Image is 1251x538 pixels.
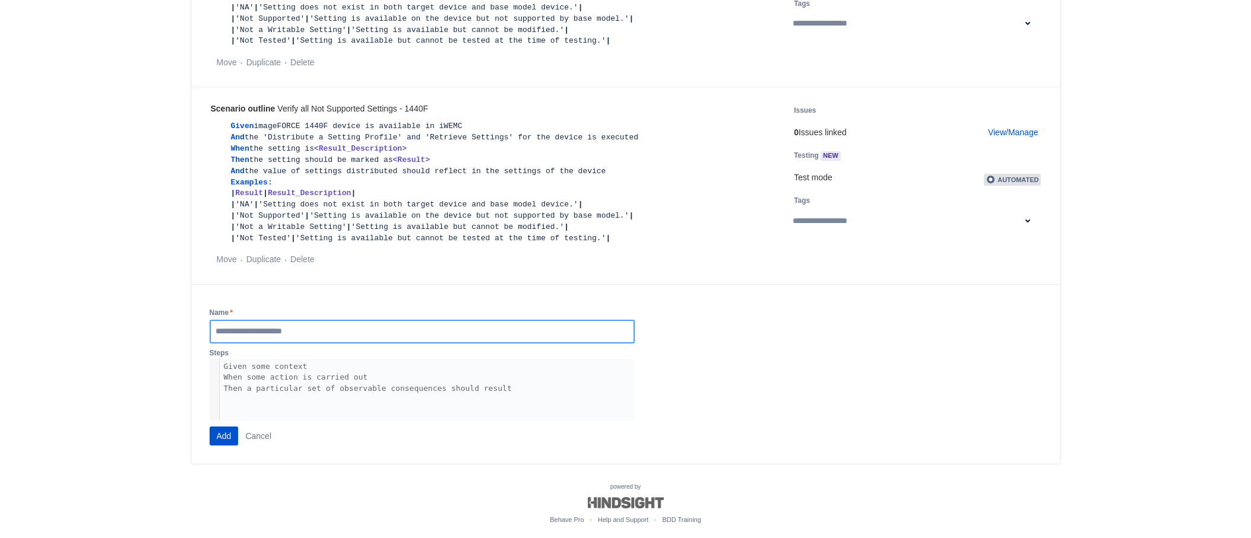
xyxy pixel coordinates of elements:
span: Name [210,308,229,317]
span: | [564,222,569,231]
span: | [263,189,268,198]
a: Behave Pro [550,516,584,523]
span: | [291,234,296,243]
span: the value of settings distributed should reflect in the settings of the device [245,167,606,176]
span: | [606,36,610,45]
button: Cancel [238,426,278,445]
span: | [231,222,236,231]
a: Delete [290,58,314,67]
a: Help and Support [598,516,649,523]
span: 'Not Supported' [235,14,305,23]
span: | [351,189,356,198]
a: View/Manage [988,127,1038,139]
span: 'NA' [235,200,254,209]
div: Test mode [794,172,1041,184]
p: Issues linked [794,127,1041,139]
span: When [231,144,249,153]
span: Automated [997,176,1038,183]
span: | [347,26,351,34]
span: 'Not Tested' [235,36,291,45]
span: imageFORCE 1440F device is available in iWEMC [254,122,463,130]
button: Add [210,426,239,445]
p: Given some context When some action is carried out Then a particular set of observable consequenc... [224,361,641,394]
span: And [231,133,245,142]
span: | [231,200,236,209]
span: the 'Distribute a Setting Profile' and 'Retrieve Settings' for the device is executed [245,133,638,142]
span: Add [217,426,232,445]
span: 'NA' [235,3,254,12]
h5: Issues [794,104,992,116]
a: Duplicate [246,58,281,67]
span: Result [235,189,263,198]
span: 'Setting is available on the device but not supported by base model.' [309,14,629,23]
span: 'Setting is available but cannot be modified.' [351,26,564,34]
span: | [629,14,634,23]
span: | [347,222,351,231]
span: | [231,26,236,34]
a: Move [217,58,237,67]
span: 'Setting is available on the device but not supported by base model.' [309,211,629,220]
a: Automated [984,173,1041,182]
span: | [305,211,309,220]
span: the setting is [249,144,314,153]
span: | [578,200,583,209]
span: Steps [210,337,229,359]
span: 'Not Tested' [235,234,291,243]
span: | [231,189,236,198]
span: | [291,36,296,45]
h5: Testing [794,149,992,161]
a: Cancel [238,430,278,440]
span: | [578,3,583,12]
span: 'Not Supported' [235,211,305,220]
a: Move [217,254,237,264]
span: | [564,26,569,34]
span: | [629,211,634,220]
span: 'Not a Writable Setting' [235,26,346,34]
span: the setting should be marked as [249,155,393,164]
span: 'Not a Writable Setting' [235,222,346,231]
span: 'Setting is available but cannot be tested at the time of testing.' [296,234,606,243]
span: | [231,3,236,12]
span: 'Setting does not exist in both target device and base model device.' [258,3,578,12]
span: Examples: [231,178,273,187]
span: 'Setting does not exist in both target device and base model device.' [258,200,578,209]
b: 0 [794,128,799,137]
span: Result_Description [268,189,351,198]
span: 'Setting is available but cannot be modified.' [351,222,564,231]
span: <Result_Description> [314,144,407,153]
a: Duplicate [246,254,281,264]
span: | [606,234,610,243]
span: | [231,234,236,243]
div: powered by [180,483,1071,526]
span: | [254,3,259,12]
span: | [231,211,236,220]
a: Delete [290,254,314,264]
span: And [231,167,245,176]
span: | [231,14,236,23]
div: Verify all Not Supported Settings - 1440F [211,104,429,113]
span: | [231,36,236,45]
span: 'Setting is available but cannot be tested at the time of testing.' [296,36,606,45]
span: Given [231,122,254,130]
img: AgwABIgr006M16MAAAAASUVORK5CYII= [986,175,996,184]
span: NEW [821,152,841,159]
h5: Tags [794,195,992,206]
span: Cancel [245,426,271,445]
span: <Result> [393,155,430,164]
span: | [254,200,259,209]
b: Scenario outline [211,104,275,113]
span: | [305,14,309,23]
a: BDD Training [662,516,701,523]
span: Then [231,155,249,164]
